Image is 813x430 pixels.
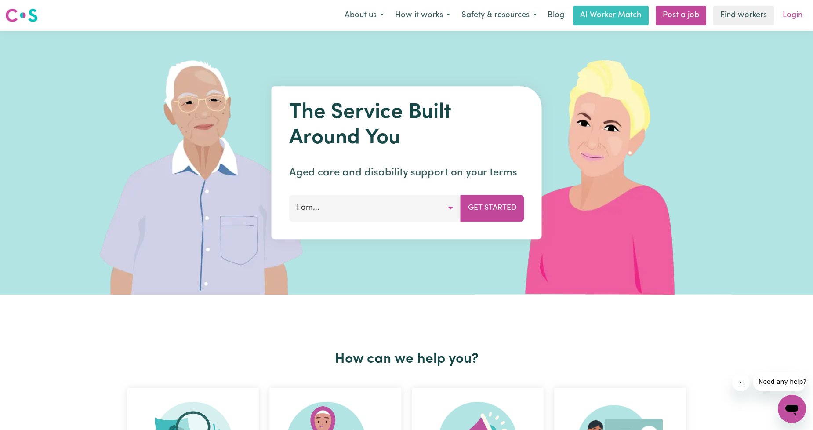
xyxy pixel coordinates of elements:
span: Need any help? [5,6,53,13]
a: Login [777,6,808,25]
a: AI Worker Match [573,6,649,25]
a: Post a job [656,6,706,25]
button: Safety & resources [456,6,542,25]
img: Careseekers logo [5,7,38,23]
button: About us [339,6,389,25]
button: Get Started [461,195,524,221]
a: Find workers [713,6,774,25]
p: Aged care and disability support on your terms [289,165,524,181]
h2: How can we help you? [122,351,691,368]
button: How it works [389,6,456,25]
a: Careseekers logo [5,5,38,26]
button: I am... [289,195,461,221]
iframe: Close message [732,374,750,391]
h1: The Service Built Around You [289,100,524,151]
iframe: Button to launch messaging window [778,395,806,423]
iframe: Message from company [753,372,806,391]
a: Blog [542,6,570,25]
